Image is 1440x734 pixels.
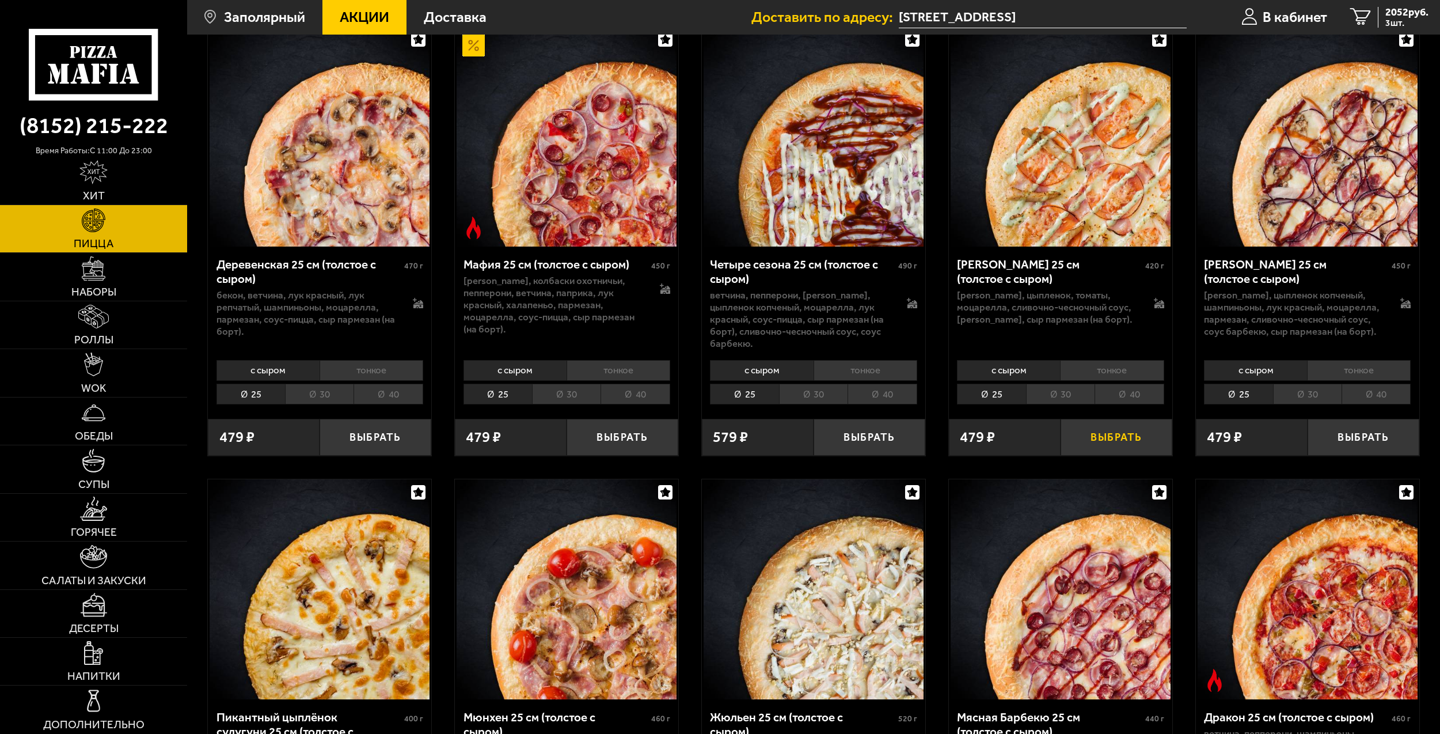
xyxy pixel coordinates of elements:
li: 25 [216,384,285,404]
li: 30 [1273,384,1342,404]
span: 440 г [1145,714,1164,724]
div: Мафия 25 см (толстое с сыром) [463,258,648,272]
img: Чикен Барбекю 25 см (толстое с сыром) [1198,27,1418,247]
span: Акции [340,10,389,24]
img: Деревенская 25 см (толстое с сыром) [210,27,430,247]
li: 30 [532,384,601,404]
li: тонкое [320,360,423,381]
span: 420 г [1145,261,1164,271]
p: ветчина, пепперони, [PERSON_NAME], цыпленок копченый, моцарелла, лук красный, соус-пицца, сыр пар... [710,289,891,349]
span: 460 г [1392,714,1411,724]
span: Хит [83,190,105,201]
span: В кабинет [1263,10,1327,24]
span: 460 г [651,714,670,724]
li: тонкое [567,360,670,381]
img: Мафия 25 см (толстое с сыром) [457,27,677,247]
span: Доставить по адресу: [751,10,899,24]
span: Роллы [74,334,113,345]
button: Выбрать [814,419,925,456]
input: Ваш адрес доставки [899,7,1187,28]
p: [PERSON_NAME], цыпленок, томаты, моцарелла, сливочно-чесночный соус, [PERSON_NAME], сыр пармезан ... [957,289,1138,326]
li: с сыром [463,360,567,381]
p: [PERSON_NAME], колбаски охотничьи, пепперони, ветчина, паприка, лук красный, халапеньо, пармезан,... [463,275,645,335]
li: 25 [463,384,532,404]
span: Дополнительно [43,719,145,730]
img: Дракон 25 см (толстое с сыром) [1198,479,1418,699]
li: с сыром [710,360,813,381]
span: 490 г [898,261,917,271]
span: 479 ₽ [960,430,995,445]
a: Деревенская 25 см (толстое с сыром) [208,27,431,247]
img: Жюльен 25 см (толстое с сыром) [704,479,924,699]
li: 30 [1026,384,1095,404]
img: Акционный [462,34,485,56]
a: АкционныйОстрое блюдоМафия 25 см (толстое с сыром) [455,27,678,247]
div: Четыре сезона 25 см (толстое с сыром) [710,258,895,286]
li: 30 [779,384,848,404]
span: 479 ₽ [219,430,254,445]
div: [PERSON_NAME] 25 см (толстое с сыром) [957,258,1142,286]
span: 2052 руб. [1385,7,1428,17]
span: Супы [78,479,109,490]
img: Пикантный цыплёнок сулугуни 25 см (толстое с сыром) [210,479,430,699]
li: 40 [1342,384,1411,404]
span: Напитки [67,671,120,682]
a: Мюнхен 25 см (толстое с сыром) [455,479,678,699]
p: [PERSON_NAME], цыпленок копченый, шампиньоны, лук красный, моцарелла, пармезан, сливочно-чесночны... [1204,289,1385,337]
span: 450 г [651,261,670,271]
li: с сыром [957,360,1060,381]
li: 40 [848,384,917,404]
div: [PERSON_NAME] 25 см (толстое с сыром) [1204,258,1389,286]
span: 479 ₽ [1207,430,1242,445]
span: 470 г [404,261,423,271]
img: Мясная Барбекю 25 см (толстое с сыром) [951,479,1171,699]
span: Наборы [71,286,116,297]
span: 3 шт. [1385,18,1428,28]
a: Острое блюдоДракон 25 см (толстое с сыром) [1196,479,1419,699]
img: Острое блюдо [1203,669,1226,691]
span: Десерты [69,623,119,634]
button: Выбрать [320,419,431,456]
span: 400 г [404,714,423,724]
li: с сыром [216,360,320,381]
button: Выбрать [1061,419,1172,456]
span: Доставка [424,10,487,24]
span: WOK [81,383,107,394]
span: Горячее [71,527,117,538]
span: 450 г [1392,261,1411,271]
li: тонкое [1307,360,1411,381]
li: 25 [957,384,1025,404]
span: Мурманская область, Печенгский муниципальный округ, улица Мира, 7 [899,7,1187,28]
li: с сыром [1204,360,1307,381]
button: Выбрать [567,419,678,456]
p: бекон, ветчина, лук красный, лук репчатый, шампиньоны, моцарелла, пармезан, соус-пицца, сыр парме... [216,289,398,337]
li: 30 [285,384,354,404]
li: 25 [710,384,778,404]
a: Чикен Ранч 25 см (толстое с сыром) [949,27,1172,247]
span: Пицца [74,238,113,249]
button: Выбрать [1308,419,1419,456]
img: Чикен Ранч 25 см (толстое с сыром) [951,27,1171,247]
li: тонкое [814,360,917,381]
a: Четыре сезона 25 см (толстое с сыром) [702,27,925,247]
a: Пикантный цыплёнок сулугуни 25 см (толстое с сыром) [208,479,431,699]
span: 579 ₽ [713,430,748,445]
div: Дракон 25 см (толстое с сыром) [1204,710,1389,725]
span: 479 ₽ [466,430,501,445]
span: Заполярный [224,10,305,24]
a: Мясная Барбекю 25 см (толстое с сыром) [949,479,1172,699]
li: 40 [1095,384,1164,404]
li: 40 [354,384,423,404]
img: Четыре сезона 25 см (толстое с сыром) [704,27,924,247]
img: Острое блюдо [462,217,485,239]
a: Чикен Барбекю 25 см (толстое с сыром) [1196,27,1419,247]
div: Деревенская 25 см (толстое с сыром) [216,258,401,286]
li: тонкое [1060,360,1164,381]
li: 40 [601,384,670,404]
li: 25 [1204,384,1272,404]
span: Салаты и закуски [41,575,146,586]
a: Жюльен 25 см (толстое с сыром) [702,479,925,699]
span: 520 г [898,714,917,724]
span: Обеды [75,430,113,441]
img: Мюнхен 25 см (толстое с сыром) [457,479,677,699]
